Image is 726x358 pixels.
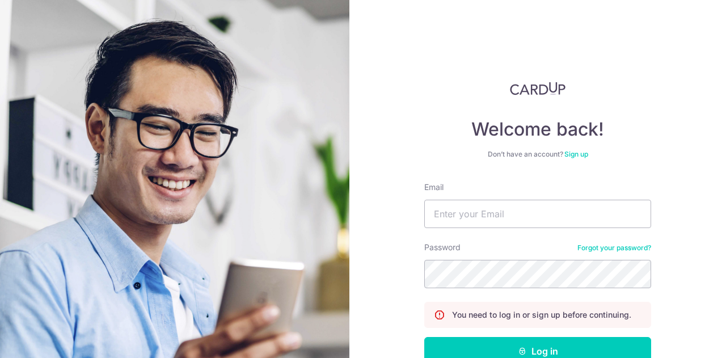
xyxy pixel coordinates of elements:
label: Password [424,242,461,253]
label: Email [424,182,444,193]
a: Forgot your password? [577,243,651,252]
a: Sign up [564,150,588,158]
p: You need to log in or sign up before continuing. [452,309,631,321]
input: Enter your Email [424,200,651,228]
img: CardUp Logo [510,82,565,95]
div: Don’t have an account? [424,150,651,159]
h4: Welcome back! [424,118,651,141]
